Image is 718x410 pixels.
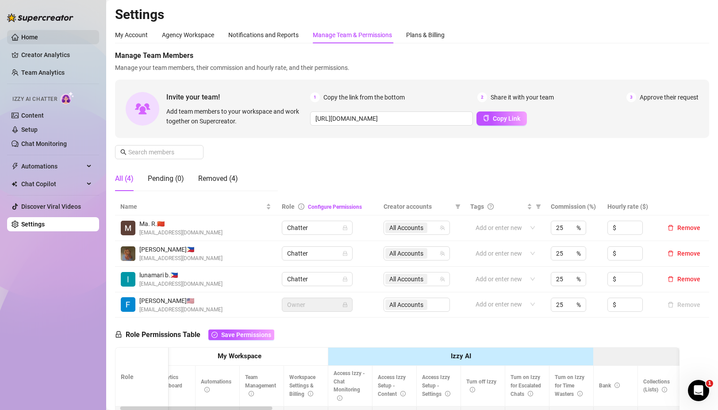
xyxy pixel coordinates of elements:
[706,380,713,387] span: 1
[21,34,38,41] a: Home
[128,147,191,157] input: Search members
[115,50,709,61] span: Manage Team Members
[12,181,17,187] img: Chat Copilot
[308,204,362,210] a: Configure Permissions
[451,352,471,360] strong: Izzy AI
[21,221,45,228] a: Settings
[323,92,405,102] span: Copy the link from the bottom
[121,221,135,235] img: Ma. Regine Asio
[249,391,254,396] span: info-circle
[198,173,238,184] div: Removed (4)
[389,249,423,258] span: All Accounts
[466,379,496,393] span: Turn off Izzy
[677,250,700,257] span: Remove
[115,348,169,406] th: Role
[545,198,602,215] th: Commission (%)
[121,246,135,261] img: Mich Gamueta
[664,248,704,259] button: Remove
[385,222,427,233] span: All Accounts
[115,6,709,23] h2: Settings
[115,30,148,40] div: My Account
[120,149,127,155] span: search
[121,272,135,287] img: lunamari basuil
[664,274,704,284] button: Remove
[511,374,541,397] span: Turn on Izzy for Escalated Chats
[668,225,674,231] span: delete
[166,92,310,103] span: Invite your team!
[677,224,700,231] span: Remove
[166,107,307,126] span: Add team members to your workspace and work together on Supercreator.
[378,374,406,397] span: Access Izzy Setup - Content
[688,380,709,401] iframe: Intercom live chat
[385,248,427,259] span: All Accounts
[528,391,533,396] span: info-circle
[287,272,347,286] span: Chatter
[664,222,704,233] button: Remove
[643,379,670,393] span: Collections (Lists)
[534,200,543,213] span: filter
[470,202,484,211] span: Tags
[21,69,65,76] a: Team Analytics
[334,370,365,402] span: Access Izzy - Chat Monitoring
[555,374,584,397] span: Turn on Izzy for Time Wasters
[313,30,392,40] div: Manage Team & Permissions
[445,391,450,396] span: info-circle
[21,140,67,147] a: Chat Monitoring
[115,198,276,215] th: Name
[7,13,73,22] img: logo-BBDzfeDw.svg
[384,202,452,211] span: Creator accounts
[287,221,347,234] span: Chatter
[121,297,135,312] img: Farrah D
[440,251,445,256] span: team
[221,331,271,338] span: Save Permissions
[204,387,210,392] span: info-circle
[139,296,223,306] span: [PERSON_NAME] 🇺🇸
[12,95,57,103] span: Izzy AI Chatter
[491,92,554,102] span: Share it with your team
[389,274,423,284] span: All Accounts
[21,203,81,210] a: Discover Viral Videos
[139,229,223,237] span: [EMAIL_ADDRESS][DOMAIN_NAME]
[120,202,264,211] span: Name
[599,383,620,389] span: Bank
[21,177,84,191] span: Chat Copilot
[385,274,427,284] span: All Accounts
[228,30,299,40] div: Notifications and Reports
[218,352,261,360] strong: My Workspace
[664,299,704,310] button: Remove
[614,383,620,388] span: info-circle
[245,374,276,397] span: Team Management
[208,330,274,340] button: Save Permissions
[21,159,84,173] span: Automations
[400,391,406,396] span: info-circle
[115,330,274,340] h5: Role Permissions Table
[342,302,348,307] span: lock
[287,247,347,260] span: Chatter
[640,92,699,102] span: Approve their request
[455,204,461,209] span: filter
[115,173,134,184] div: All (4)
[139,254,223,263] span: [EMAIL_ADDRESS][DOMAIN_NAME]
[298,203,304,210] span: info-circle
[476,111,527,126] button: Copy Link
[422,374,450,397] span: Access Izzy Setup - Settings
[139,270,223,280] span: lunamari b. 🇵🇭
[342,251,348,256] span: lock
[406,30,445,40] div: Plans & Billing
[342,276,348,282] span: lock
[201,379,231,393] span: Automations
[21,48,92,62] a: Creator Analytics
[477,92,487,102] span: 2
[668,276,674,282] span: delete
[577,391,583,396] span: info-circle
[287,298,347,311] span: Owner
[440,225,445,230] span: team
[12,163,19,170] span: thunderbolt
[282,203,295,210] span: Role
[662,387,667,392] span: info-circle
[602,198,659,215] th: Hourly rate ($)
[337,395,342,401] span: info-circle
[536,204,541,209] span: filter
[139,306,223,314] span: [EMAIL_ADDRESS][DOMAIN_NAME]
[488,203,494,210] span: question-circle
